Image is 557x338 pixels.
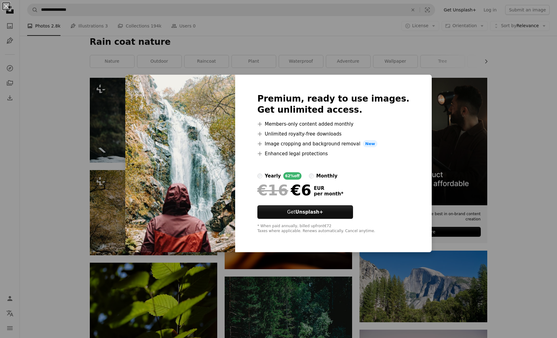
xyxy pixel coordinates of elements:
input: yearly62%off [257,173,262,178]
span: New [363,140,378,148]
span: €16 [257,182,288,198]
li: Members-only content added monthly [257,120,409,128]
div: * When paid annually, billed upfront €72 Taxes where applicable. Renews automatically. Cancel any... [257,224,409,234]
div: yearly [265,172,281,180]
div: 62% off [283,172,301,180]
span: EUR [314,186,343,191]
div: €6 [257,182,311,198]
button: GetUnsplash+ [257,205,353,219]
li: Unlimited royalty-free downloads [257,130,409,138]
img: premium_photo-1664368832542-40a8f9f84337 [125,75,235,252]
span: per month * [314,191,343,197]
li: Enhanced legal protections [257,150,409,157]
li: Image cropping and background removal [257,140,409,148]
input: monthly [309,173,314,178]
div: monthly [316,172,338,180]
h2: Premium, ready to use images. Get unlimited access. [257,93,409,115]
strong: Unsplash+ [295,209,323,215]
